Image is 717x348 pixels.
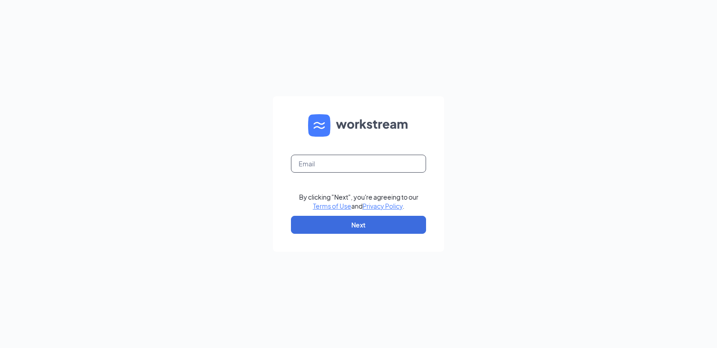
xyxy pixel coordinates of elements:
[363,202,403,210] a: Privacy Policy
[308,114,409,137] img: WS logo and Workstream text
[313,202,351,210] a: Terms of Use
[299,192,418,210] div: By clicking "Next", you're agreeing to our and .
[291,216,426,234] button: Next
[291,155,426,173] input: Email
